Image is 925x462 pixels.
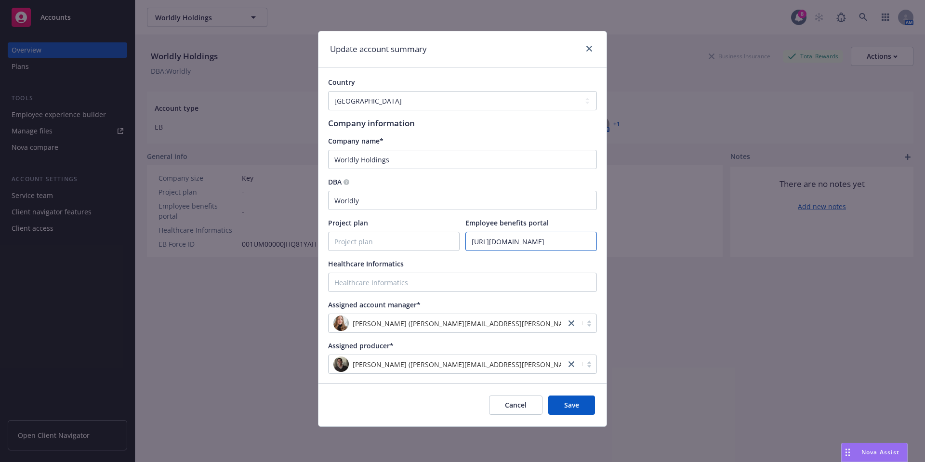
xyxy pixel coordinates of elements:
[329,232,459,251] input: Project plan
[328,341,394,350] span: Assigned producer*
[329,273,596,291] input: Healthcare Informatics
[842,443,854,462] div: Drag to move
[328,191,597,210] input: DBA
[465,218,549,227] span: Employee benefits portal
[566,317,577,329] a: close
[328,150,597,169] input: Company name
[330,43,427,55] h1: Update account summary
[333,356,349,372] img: photo
[328,259,404,268] span: Healthcare Informatics
[328,136,383,145] span: Company name*
[333,316,561,331] span: photo[PERSON_NAME] ([PERSON_NAME][EMAIL_ADDRESS][PERSON_NAME][DOMAIN_NAME])
[328,218,368,227] span: Project plan
[333,316,349,331] img: photo
[328,118,597,128] h1: Company information
[328,177,342,186] span: DBA
[583,43,595,54] a: close
[466,232,596,251] input: Employee benefits portal
[328,300,421,309] span: Assigned account manager*
[353,318,633,329] span: [PERSON_NAME] ([PERSON_NAME][EMAIL_ADDRESS][PERSON_NAME][DOMAIN_NAME])
[328,78,355,87] span: Country
[841,443,908,462] button: Nova Assist
[566,358,577,370] a: close
[564,400,579,409] span: Save
[353,359,633,370] span: [PERSON_NAME] ([PERSON_NAME][EMAIL_ADDRESS][PERSON_NAME][DOMAIN_NAME])
[505,400,527,409] span: Cancel
[489,396,542,415] button: Cancel
[333,356,561,372] span: photo[PERSON_NAME] ([PERSON_NAME][EMAIL_ADDRESS][PERSON_NAME][DOMAIN_NAME])
[548,396,595,415] button: Save
[861,448,899,456] span: Nova Assist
